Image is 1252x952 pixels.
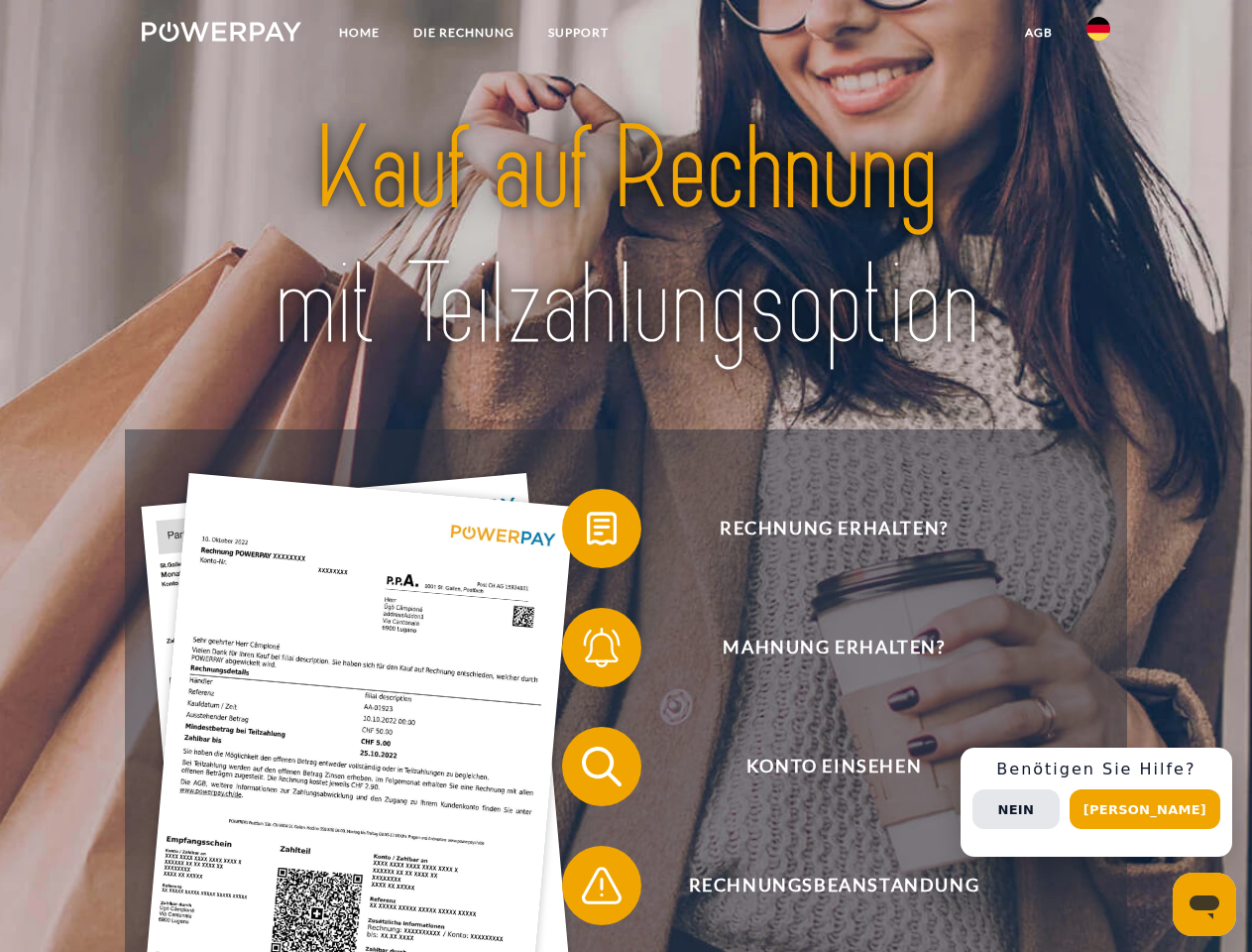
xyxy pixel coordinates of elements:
a: agb [1008,15,1070,51]
img: de [1086,17,1110,41]
img: logo-powerpay-white.svg [142,22,301,42]
span: Rechnungsbeanstandung [591,846,1077,925]
button: Rechnung erhalten? [562,489,1078,568]
span: Rechnung erhalten? [591,489,1077,568]
span: Konto einsehen [591,727,1077,806]
button: Rechnungsbeanstandung [562,846,1078,925]
button: Konto einsehen [562,727,1078,806]
button: Nein [972,789,1060,829]
h3: Benötigen Sie Hilfe? [972,760,1220,779]
iframe: Schaltfläche zum Öffnen des Messaging-Fensters [1173,873,1236,936]
img: qb_warning.svg [577,861,626,910]
div: Schnellhilfe [961,748,1232,857]
img: qb_bill.svg [577,504,626,553]
img: qb_search.svg [577,742,626,791]
span: Mahnung erhalten? [591,608,1077,687]
button: Mahnung erhalten? [562,608,1078,687]
button: [PERSON_NAME] [1070,789,1220,829]
img: qb_bell.svg [577,623,626,672]
img: title-powerpay_de.svg [189,95,1063,380]
a: Home [322,15,397,51]
a: DIE RECHNUNG [397,15,531,51]
a: SUPPORT [531,15,626,51]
